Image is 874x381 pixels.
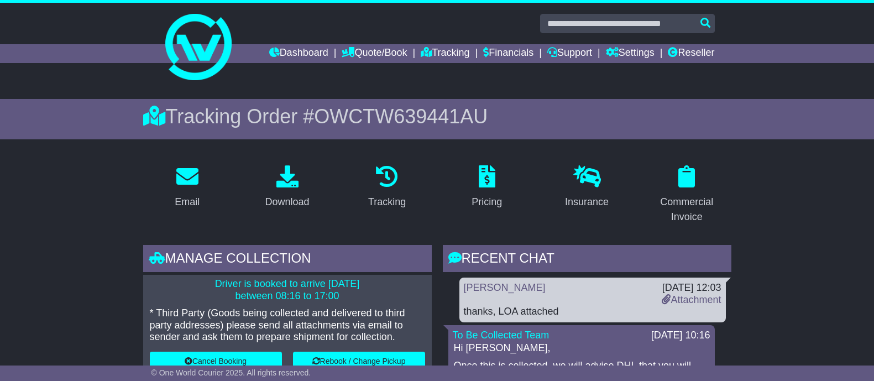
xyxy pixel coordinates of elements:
a: Tracking [421,44,469,63]
div: Insurance [565,195,609,210]
a: To Be Collected Team [453,330,549,341]
p: Hi [PERSON_NAME], [454,342,709,354]
a: Reseller [668,44,714,63]
div: Manage collection [143,245,432,275]
div: Download [265,195,309,210]
a: Settings [606,44,655,63]
p: Driver is booked to arrive [DATE] between 08:16 to 17:00 [150,278,425,302]
span: © One World Courier 2025. All rights reserved. [151,368,311,377]
a: Download [258,161,316,213]
a: Insurance [558,161,616,213]
p: * Third Party (Goods being collected and delivered to third party addresses) please send all atta... [150,307,425,343]
div: [DATE] 10:16 [651,330,710,342]
a: Commercial Invoice [642,161,731,228]
div: Pricing [472,195,502,210]
a: Pricing [464,161,509,213]
a: Attachment [662,294,721,305]
div: Tracking Order # [143,105,731,128]
span: OWCTW639441AU [314,105,488,128]
a: Email [168,161,207,213]
a: Quote/Book [342,44,407,63]
a: Dashboard [269,44,328,63]
div: Tracking [368,195,406,210]
a: Support [547,44,592,63]
div: Commercial Invoice [650,195,724,225]
a: [PERSON_NAME] [464,282,546,293]
a: Tracking [361,161,413,213]
div: RECENT CHAT [443,245,731,275]
button: Rebook / Change Pickup [293,352,425,371]
a: Financials [483,44,533,63]
div: Email [175,195,200,210]
button: Cancel Booking [150,352,282,371]
div: thanks, LOA attached [464,306,721,318]
div: [DATE] 12:03 [662,282,721,294]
